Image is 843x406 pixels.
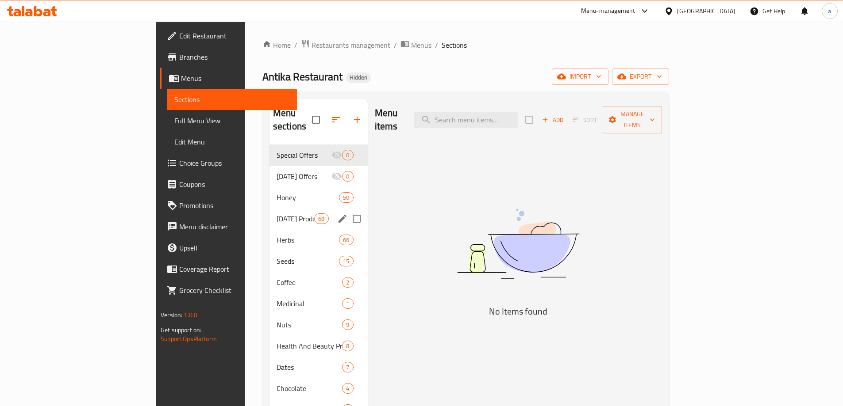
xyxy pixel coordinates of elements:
div: Seeds15 [269,250,368,272]
div: Coffee2 [269,272,368,293]
span: 1 [343,300,353,308]
span: 50 [339,194,353,202]
span: 0 [343,172,353,181]
span: Coupons [179,179,290,190]
div: [DATE] Offers0 [269,166,368,187]
h5: No Items found [408,304,629,319]
a: Support.OpsPlatform [161,333,217,345]
div: Herbs66 [269,229,368,250]
a: Menus [160,68,297,89]
div: Nuts9 [269,314,368,335]
span: [DATE] Offers [277,171,332,182]
button: Add section [346,109,368,130]
span: Seeds [277,256,339,266]
span: Branches [179,52,290,62]
svg: Inactive section [331,150,342,160]
span: Antika Restaurant [262,67,343,87]
button: import [552,68,608,85]
span: Coverage Report [179,264,290,274]
span: Menus [181,73,290,83]
a: Grocery Checklist [160,280,297,301]
span: Chocolate [277,383,343,394]
a: Restaurants management [301,39,390,51]
span: Restaurants management [312,40,390,50]
span: Special Offers [277,150,332,160]
li: / [394,40,397,50]
span: [DATE] Products [277,213,314,224]
span: Edit Restaurant [179,30,290,41]
span: 1.0.0 [184,309,197,321]
div: [DATE] Products68edit [269,208,368,229]
span: Nuts [277,319,343,330]
div: items [342,362,353,372]
div: Chocolate4 [269,378,368,399]
span: Select section first [567,113,603,127]
span: Get support on: [161,324,201,336]
button: edit [336,212,349,225]
span: 9 [343,321,353,329]
a: Sections [167,89,297,110]
div: items [342,171,353,182]
span: Menus [411,40,431,50]
span: Grocery Checklist [179,285,290,296]
span: 7 [343,363,353,372]
span: Honey [277,192,339,203]
div: items [342,341,353,351]
span: 0 [343,151,353,159]
span: Dates [277,362,343,372]
div: Medicinal [277,298,343,309]
span: Sort sections [325,109,346,130]
span: Upsell [179,243,290,253]
button: Add [539,113,567,127]
span: Manage items [610,109,655,131]
h2: Menu items [375,106,403,133]
div: items [314,213,328,224]
a: Branches [160,46,297,68]
div: Hidden [346,72,371,83]
span: Full Menu View [174,115,290,126]
img: dish.svg [408,185,629,302]
span: Sections [174,94,290,105]
div: Special Offers0 [269,144,368,166]
a: Coupons [160,174,297,195]
div: items [342,150,353,160]
a: Menus [400,39,431,51]
div: items [342,298,353,309]
span: Menu disclaimer [179,221,290,232]
span: Coffee [277,277,343,288]
nav: breadcrumb [262,39,669,51]
span: 8 [343,342,353,350]
span: Choice Groups [179,158,290,168]
div: items [339,256,353,266]
span: 2 [343,278,353,287]
span: 4 [343,384,353,393]
span: Sections [442,40,467,50]
a: Choice Groups [160,152,297,174]
div: items [342,383,353,394]
div: Menu-management [581,6,635,16]
span: Add [541,115,565,125]
li: / [435,40,438,50]
span: export [619,71,662,82]
svg: Inactive section [331,171,342,182]
span: Health And Beauty Products [277,341,343,351]
div: Dates7 [269,357,368,378]
span: Herbs [277,235,339,245]
div: items [342,277,353,288]
span: a [828,6,831,16]
div: items [339,192,353,203]
button: export [612,68,669,85]
span: 68 [315,215,328,223]
span: Hidden [346,74,371,81]
span: Edit Menu [174,137,290,147]
div: [GEOGRAPHIC_DATA] [677,6,735,16]
span: Promotions [179,200,290,211]
span: 15 [339,257,353,266]
a: Promotions [160,195,297,216]
span: Version: [161,309,182,321]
